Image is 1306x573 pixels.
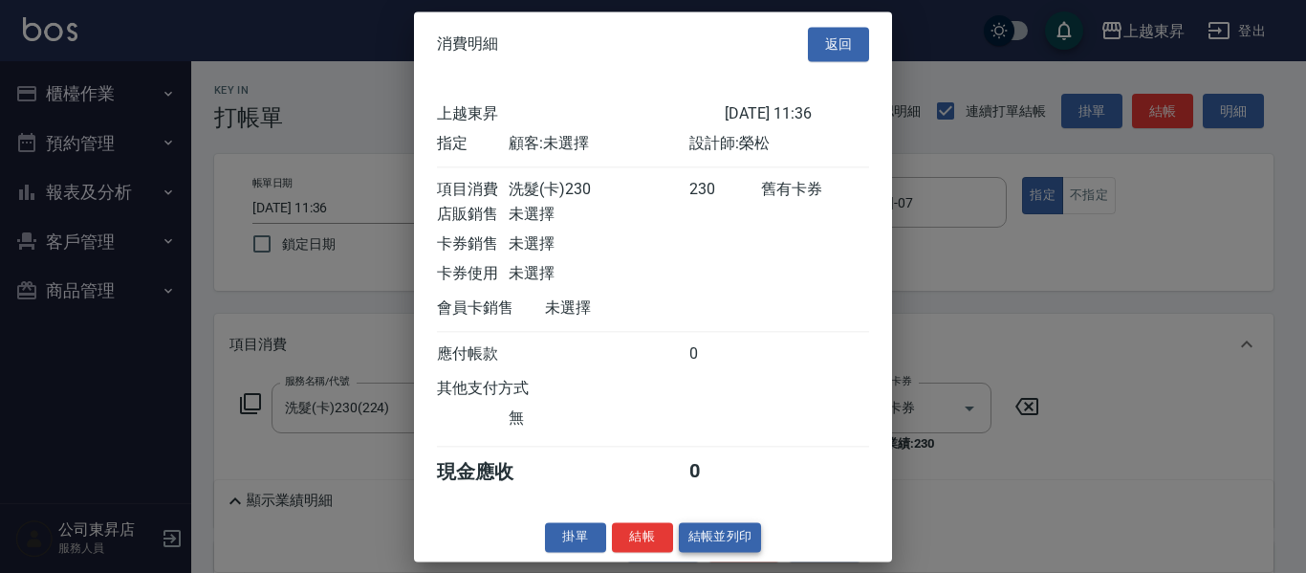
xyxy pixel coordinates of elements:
div: 舊有卡券 [761,180,869,200]
div: [DATE] 11:36 [725,104,869,124]
div: 設計師: 榮松 [689,134,869,154]
div: 現金應收 [437,459,545,485]
span: 消費明細 [437,34,498,54]
div: 未選擇 [509,264,688,284]
div: 0 [689,459,761,485]
div: 230 [689,180,761,200]
button: 結帳並列印 [679,522,762,552]
div: 上越東昇 [437,104,725,124]
div: 顧客: 未選擇 [509,134,688,154]
div: 卡券銷售 [437,234,509,254]
div: 未選擇 [509,205,688,225]
div: 未選擇 [509,234,688,254]
div: 項目消費 [437,180,509,200]
div: 店販銷售 [437,205,509,225]
button: 返回 [808,27,869,62]
div: 會員卡銷售 [437,298,545,319]
button: 掛單 [545,522,606,552]
div: 指定 [437,134,509,154]
div: 未選擇 [545,298,725,319]
div: 卡券使用 [437,264,509,284]
div: 洗髮(卡)230 [509,180,688,200]
button: 結帳 [612,522,673,552]
div: 無 [509,408,688,429]
div: 其他支付方式 [437,379,581,399]
div: 應付帳款 [437,344,509,364]
div: 0 [689,344,761,364]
